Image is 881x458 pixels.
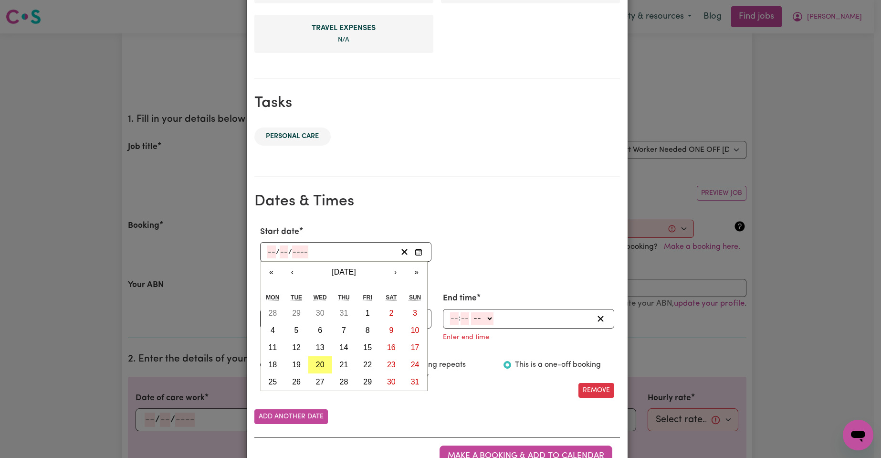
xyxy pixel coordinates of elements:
[284,322,308,339] button: August 5, 2025
[284,373,308,391] button: August 26, 2025
[332,339,356,356] button: August 14, 2025
[303,262,385,283] button: [DATE]
[266,294,279,301] abbr: Monday
[385,262,406,283] button: ›
[379,305,403,322] button: August 2, 2025
[356,322,379,339] button: August 8, 2025
[342,326,346,334] abbr: August 7, 2025
[332,322,356,339] button: August 7, 2025
[332,268,356,276] span: [DATE]
[268,361,277,369] abbr: August 18, 2025
[403,356,427,373] button: August 24, 2025
[389,309,393,317] abbr: August 2, 2025
[308,322,332,339] button: August 6, 2025
[411,343,420,351] abbr: August 17, 2025
[397,245,412,258] button: Clear Start date
[387,378,396,386] abbr: August 30, 2025
[260,266,316,276] p: Enter a start date
[379,322,403,339] button: August 9, 2025
[461,312,469,325] input: --
[411,326,420,334] abbr: August 10, 2025
[316,378,325,386] abbr: August 27, 2025
[450,312,459,325] input: --
[338,37,349,43] span: not specified
[356,373,379,391] button: August 29, 2025
[340,378,348,386] abbr: August 28, 2025
[578,383,614,398] button: Remove this date/time
[261,262,282,283] button: «
[271,326,275,334] abbr: August 4, 2025
[403,339,427,356] button: August 17, 2025
[268,378,277,386] abbr: August 25, 2025
[267,245,276,258] input: --
[363,378,372,386] abbr: August 29, 2025
[260,332,309,343] p: Enter start time
[292,309,301,317] abbr: July 29, 2025
[366,326,370,334] abbr: August 8, 2025
[261,373,285,391] button: August 25, 2025
[284,356,308,373] button: August 19, 2025
[403,322,427,339] button: August 10, 2025
[443,332,489,343] p: Enter end time
[308,339,332,356] button: August 13, 2025
[338,294,350,301] abbr: Thursday
[366,309,370,317] abbr: August 1, 2025
[356,356,379,373] button: August 22, 2025
[284,305,308,322] button: July 29, 2025
[316,343,325,351] abbr: August 13, 2025
[515,359,601,371] label: This is a one-off booking
[412,245,425,258] button: Enter Start date
[386,294,397,301] abbr: Saturday
[276,248,280,256] span: /
[411,378,420,386] abbr: August 31, 2025
[318,326,322,334] abbr: August 6, 2025
[316,309,325,317] abbr: July 30, 2025
[261,339,285,356] button: August 11, 2025
[292,361,301,369] abbr: August 19, 2025
[356,339,379,356] button: August 15, 2025
[411,361,420,369] abbr: August 24, 2025
[260,226,299,238] label: Start date
[332,356,356,373] button: August 21, 2025
[332,305,356,322] button: July 31, 2025
[254,94,620,112] h2: Tasks
[292,378,301,386] abbr: August 26, 2025
[282,262,303,283] button: ‹
[389,326,393,334] abbr: August 9, 2025
[356,305,379,322] button: August 1, 2025
[260,292,298,305] label: Start time
[288,248,292,256] span: /
[254,409,328,424] button: Add another date
[363,361,372,369] abbr: August 22, 2025
[443,292,477,305] label: End time
[409,294,421,301] abbr: Sunday
[403,305,427,322] button: August 3, 2025
[379,373,403,391] button: August 30, 2025
[268,343,277,351] abbr: August 11, 2025
[284,339,308,356] button: August 12, 2025
[292,343,301,351] abbr: August 12, 2025
[413,309,417,317] abbr: August 3, 2025
[268,309,277,317] abbr: July 28, 2025
[254,128,331,146] li: Personal care
[314,294,327,301] abbr: Wednesday
[262,22,426,34] span: Travel Expense rate
[332,373,356,391] button: August 28, 2025
[363,294,372,301] abbr: Friday
[843,420,873,450] iframe: Button to launch messaging window
[459,314,461,323] span: :
[387,361,396,369] abbr: August 23, 2025
[387,343,396,351] abbr: August 16, 2025
[308,356,332,373] button: August 20, 2025
[316,361,325,369] abbr: August 20, 2025
[291,294,302,301] abbr: Tuesday
[261,322,285,339] button: August 4, 2025
[261,305,285,322] button: July 28, 2025
[280,245,288,258] input: --
[340,361,348,369] abbr: August 21, 2025
[406,262,427,283] button: »
[393,359,492,382] label: This booking repeats fortnightly
[403,373,427,391] button: August 31, 2025
[379,356,403,373] button: August 23, 2025
[292,245,308,258] input: ----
